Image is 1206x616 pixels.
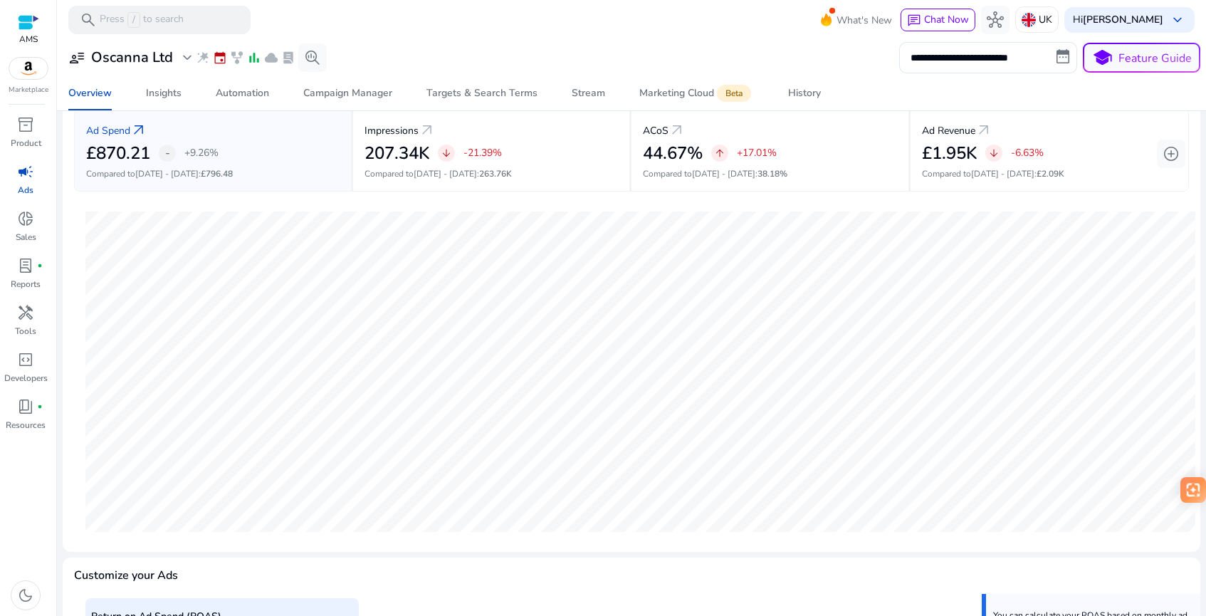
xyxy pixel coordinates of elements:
[281,51,295,65] span: lab_profile
[11,278,41,291] p: Reports
[135,168,199,179] span: [DATE] - [DATE]
[17,304,34,321] span: handyman
[922,143,977,164] h2: £1.95K
[86,123,130,138] p: Ad Spend
[91,49,173,66] h3: Oscanna Ltd
[837,8,892,33] span: What's New
[922,167,1178,180] p: Compared to :
[788,88,821,98] div: History
[9,58,48,79] img: amazon.svg
[247,51,261,65] span: bar_chart
[1157,140,1185,168] button: add_circle
[18,184,33,197] p: Ads
[17,351,34,368] span: code_blocks
[714,147,725,159] span: arrow_upward
[37,263,43,268] span: fiber_manual_record
[17,116,34,133] span: inventory_2
[17,398,34,415] span: book_4
[216,88,269,98] div: Automation
[922,123,975,138] p: Ad Revenue
[17,587,34,604] span: dark_mode
[86,167,340,180] p: Compared to :
[426,88,538,98] div: Targets & Search Terms
[16,231,36,244] p: Sales
[1169,11,1186,28] span: keyboard_arrow_down
[86,143,150,164] h2: £870.21
[901,9,975,31] button: chatChat Now
[18,33,39,46] p: AMS
[130,122,147,139] a: arrow_outward
[74,569,178,583] h4: Customize your Ads
[757,168,787,179] span: 38.18%
[1022,13,1036,27] img: uk.svg
[987,11,1004,28] span: hub
[907,14,921,28] span: chat
[1083,43,1200,73] button: schoolFeature Guide
[80,11,97,28] span: search
[201,168,233,179] span: £796.48
[11,137,41,150] p: Product
[414,168,477,179] span: [DATE] - [DATE]
[264,51,278,65] span: cloud
[6,419,46,432] p: Resources
[1011,148,1044,158] p: -6.63%
[303,88,392,98] div: Campaign Manager
[68,88,112,98] div: Overview
[17,163,34,180] span: campaign
[981,6,1010,34] button: hub
[717,85,751,102] span: Beta
[17,210,34,227] span: donut_small
[146,88,182,98] div: Insights
[230,51,244,65] span: family_history
[692,168,755,179] span: [DATE] - [DATE]
[4,372,48,385] p: Developers
[127,12,140,28] span: /
[365,167,619,180] p: Compared to :
[196,51,210,65] span: wand_stars
[643,167,897,180] p: Compared to :
[1163,145,1180,162] span: add_circle
[213,51,227,65] span: event
[304,49,321,66] span: search_insights
[1073,15,1163,25] p: Hi
[479,168,512,179] span: 263.76K
[1118,50,1192,67] p: Feature Guide
[737,148,777,158] p: +17.01%
[1092,48,1113,68] span: school
[100,12,184,28] p: Press to search
[924,13,969,26] span: Chat Now
[668,122,686,139] a: arrow_outward
[68,49,85,66] span: user_attributes
[179,49,196,66] span: expand_more
[1039,7,1052,32] p: UK
[572,88,605,98] div: Stream
[971,168,1034,179] span: [DATE] - [DATE]
[419,122,436,139] a: arrow_outward
[365,123,419,138] p: Impressions
[975,122,992,139] a: arrow_outward
[17,257,34,274] span: lab_profile
[1083,13,1163,26] b: [PERSON_NAME]
[1037,168,1064,179] span: £2.09K
[298,43,327,72] button: search_insights
[988,147,1000,159] span: arrow_downward
[15,325,36,338] p: Tools
[639,88,754,99] div: Marketing Cloud
[165,145,170,162] span: -
[37,404,43,409] span: fiber_manual_record
[643,143,703,164] h2: 44.67%
[643,123,668,138] p: ACoS
[9,85,48,95] p: Marketplace
[441,147,452,159] span: arrow_downward
[463,148,502,158] p: -21.39%
[184,148,219,158] p: +9.26%
[365,143,429,164] h2: 207.34K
